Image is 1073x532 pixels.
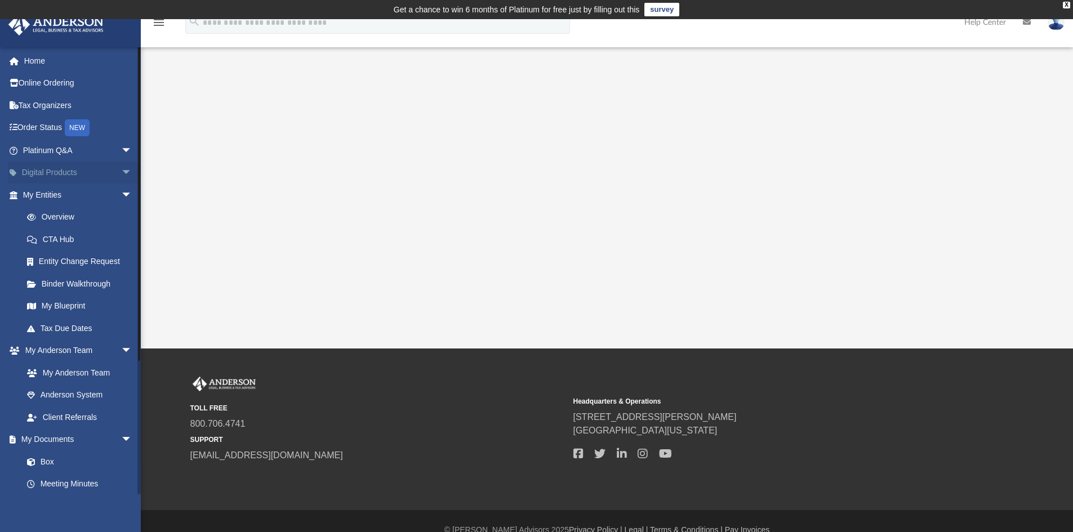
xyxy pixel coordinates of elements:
a: CTA Hub [16,228,149,251]
a: Overview [16,206,149,229]
a: Tax Due Dates [16,317,149,339]
img: Anderson Advisors Platinum Portal [190,377,258,391]
a: Platinum Q&Aarrow_drop_down [8,139,149,162]
span: arrow_drop_down [121,139,144,162]
a: Tax Organizers [8,94,149,117]
small: TOLL FREE [190,403,566,413]
a: My Blueprint [16,295,144,318]
a: Meeting Minutes [16,473,144,495]
a: Order StatusNEW [8,117,149,140]
a: Entity Change Request [16,251,149,273]
a: Digital Productsarrow_drop_down [8,162,149,184]
small: Headquarters & Operations [573,396,949,406]
span: arrow_drop_down [121,184,144,207]
div: close [1063,2,1070,8]
span: arrow_drop_down [121,428,144,451]
a: Box [16,450,138,473]
a: survey [644,3,679,16]
a: Anderson System [16,384,144,406]
a: Binder Walkthrough [16,272,149,295]
a: [EMAIL_ADDRESS][DOMAIN_NAME] [190,450,343,460]
span: arrow_drop_down [121,162,144,185]
a: My Entitiesarrow_drop_down [8,184,149,206]
i: menu [152,16,166,29]
a: [STREET_ADDRESS][PERSON_NAME] [573,412,737,422]
a: [GEOGRAPHIC_DATA][US_STATE] [573,426,718,435]
a: My Anderson Teamarrow_drop_down [8,339,144,362]
a: menu [152,21,166,29]
div: Get a chance to win 6 months of Platinum for free just by filling out this [394,3,640,16]
i: search [188,15,201,28]
div: NEW [65,119,90,136]
a: Online Ordering [8,72,149,95]
a: Home [8,50,149,72]
img: Anderson Advisors Platinum Portal [5,14,107,35]
img: User Pic [1048,14,1065,30]
a: My Anderson Team [16,361,138,384]
a: Client Referrals [16,406,144,428]
a: My Documentsarrow_drop_down [8,428,144,451]
small: SUPPORT [190,435,566,445]
a: 800.706.4741 [190,419,246,428]
span: arrow_drop_down [121,339,144,363]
